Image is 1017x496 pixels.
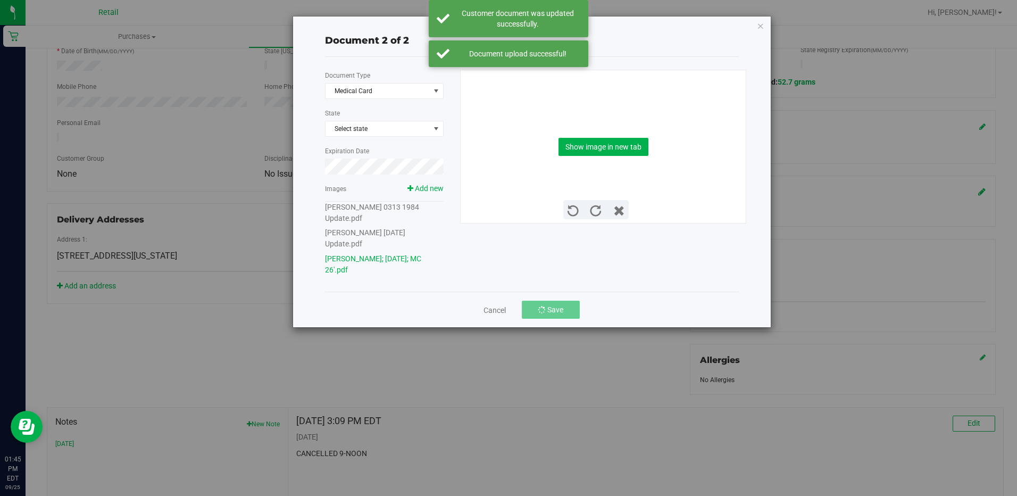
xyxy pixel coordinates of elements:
[326,121,443,136] span: Select state
[455,48,580,59] div: Document upload successful!
[325,203,419,222] a: [PERSON_NAME] 0313 1984 Update.pdf
[558,138,648,156] button: Show image in new tab
[547,305,563,314] span: Save
[11,411,43,443] iframe: Resource center
[325,184,346,194] label: Images
[522,301,580,319] button: Save
[326,84,430,98] span: Medical Card
[325,228,405,248] a: [PERSON_NAME] [DATE] Update.pdf
[325,34,739,48] div: Document 2 of 2
[325,109,340,118] label: State
[484,305,506,316] a: Cancel
[325,146,369,156] label: Expiration Date
[430,84,443,98] span: select
[325,71,370,80] label: Document Type
[325,254,421,274] a: [PERSON_NAME]; [DATE]; MC 26'.pdf
[455,8,580,29] div: Customer document was updated successfully.
[415,184,444,193] span: Add new
[407,184,444,193] a: Add new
